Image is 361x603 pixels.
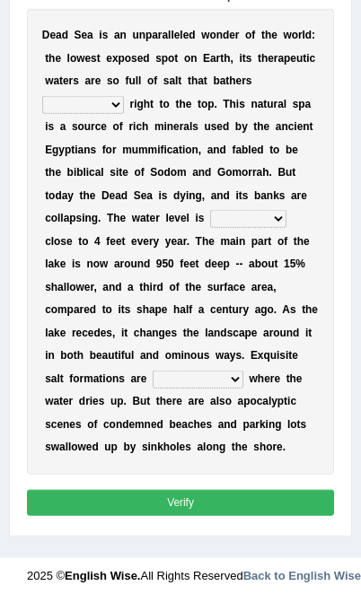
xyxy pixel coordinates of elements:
[62,189,68,202] b: a
[162,52,168,65] b: p
[168,29,171,41] b: l
[224,189,230,202] b: d
[239,52,242,65] b: i
[257,166,263,179] b: a
[216,189,223,202] b: n
[296,52,303,65] b: u
[154,74,157,87] b: f
[229,74,235,87] b: h
[171,29,173,41] b: l
[62,29,68,41] b: d
[175,98,179,110] b: t
[57,212,60,224] b: l
[284,98,286,110] b: l
[45,166,48,179] b: t
[189,120,192,133] b: l
[284,52,290,65] b: p
[60,120,66,133] b: a
[288,120,295,133] b: c
[95,74,101,87] b: e
[53,74,59,87] b: a
[110,166,116,179] b: s
[45,144,52,156] b: E
[134,166,140,179] b: o
[254,189,260,202] b: b
[121,189,128,202] b: d
[209,29,216,41] b: o
[112,52,119,65] b: x
[45,120,48,133] b: i
[73,74,79,87] b: s
[242,120,248,133] b: y
[235,29,240,41] b: r
[180,189,186,202] b: y
[225,74,229,87] b: t
[258,52,261,65] b: t
[99,29,101,41] b: i
[138,74,141,87] b: l
[171,166,177,179] b: o
[283,29,291,41] b: w
[242,189,249,202] b: s
[175,74,178,87] b: l
[246,74,252,87] b: s
[180,29,182,41] b: l
[188,74,191,87] b: t
[102,29,109,41] b: s
[101,166,103,179] b: l
[143,52,149,65] b: d
[56,29,62,41] b: a
[101,189,110,202] b: D
[179,98,185,110] b: h
[298,29,303,41] b: r
[269,166,271,179] b: .
[207,144,214,156] b: a
[59,74,63,87] b: t
[84,52,91,65] b: e
[211,189,217,202] b: a
[224,52,230,65] b: h
[182,144,185,156] b: i
[106,144,112,156] b: o
[122,166,128,179] b: e
[157,166,163,179] b: o
[220,74,226,87] b: a
[80,189,84,202] b: t
[201,98,207,110] b: o
[27,490,335,516] button: Verify
[81,29,87,41] b: e
[239,189,242,202] b: t
[290,52,296,65] b: e
[155,52,162,65] b: s
[45,74,53,87] b: w
[132,29,138,41] b: u
[214,98,216,110] b: .
[113,120,119,133] b: o
[163,144,166,156] b: i
[220,144,226,156] b: d
[130,98,135,110] b: r
[83,166,85,179] b: l
[235,189,238,202] b: i
[260,189,267,202] b: a
[160,98,163,110] b: t
[141,189,147,202] b: e
[303,29,305,41] b: l
[163,74,170,87] b: s
[91,52,97,65] b: s
[204,120,210,133] b: u
[186,189,189,202] b: i
[138,144,148,156] b: m
[292,29,298,41] b: o
[196,189,202,202] b: g
[310,120,313,133] b: t
[291,189,297,202] b: a
[258,98,264,110] b: a
[189,29,195,41] b: d
[261,29,265,41] b: t
[150,98,154,110] b: t
[102,144,106,156] b: f
[292,144,298,156] b: e
[301,189,307,202] b: e
[277,52,284,65] b: a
